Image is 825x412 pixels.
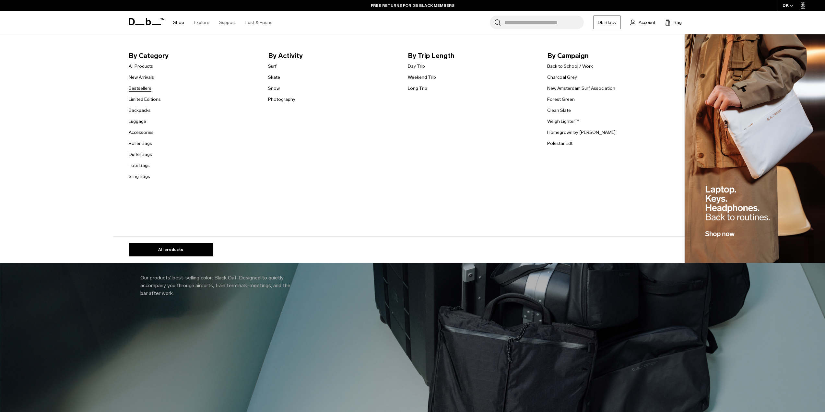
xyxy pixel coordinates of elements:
[129,63,153,70] a: All Products
[219,11,236,34] a: Support
[547,85,615,92] a: New Amsterdam Surf Association
[665,18,682,26] button: Bag
[639,19,655,26] span: Account
[547,129,616,136] a: Homegrown by [PERSON_NAME]
[129,151,152,158] a: Duffel Bags
[129,74,154,81] a: New Arrivals
[245,11,273,34] a: Lost & Found
[371,3,454,8] a: FREE RETURNS FOR DB BLACK MEMBERS
[408,51,537,61] span: By Trip Length
[268,63,277,70] a: Surf
[408,74,436,81] a: Weekend Trip
[129,85,151,92] a: Bestsellers
[547,107,571,114] a: Clean Slate
[129,243,213,256] a: All products
[547,118,579,125] a: Weigh Lighter™
[594,16,620,29] a: Db Black
[129,162,150,169] a: Tote Bags
[408,85,427,92] a: Long Trip
[630,18,655,26] a: Account
[173,11,184,34] a: Shop
[268,96,295,103] a: Photography
[547,51,677,61] span: By Campaign
[547,140,573,147] a: Polestar Edt.
[168,11,277,34] nav: Main Navigation
[129,140,152,147] a: Roller Bags
[547,63,593,70] a: Back to School / Work
[408,63,425,70] a: Day Trip
[268,85,280,92] a: Snow
[129,51,258,61] span: By Category
[547,74,577,81] a: Charcoal Grey
[129,96,161,103] a: Limited Editions
[129,107,151,114] a: Backpacks
[268,74,280,81] a: Skate
[129,118,146,125] a: Luggage
[129,173,150,180] a: Sling Bags
[194,11,209,34] a: Explore
[268,51,397,61] span: By Activity
[129,129,154,136] a: Accessories
[674,19,682,26] span: Bag
[547,96,575,103] a: Forest Green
